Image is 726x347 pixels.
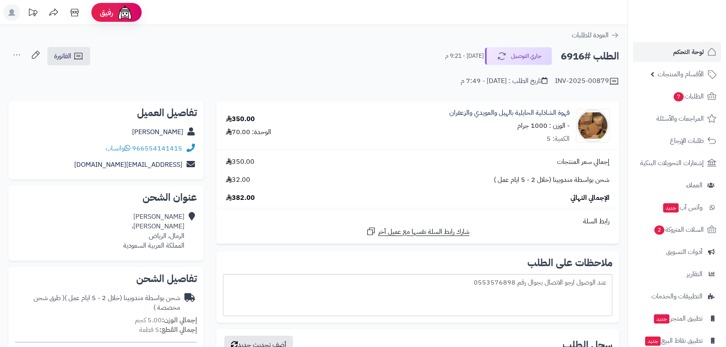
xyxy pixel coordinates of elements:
[633,286,721,306] a: التطبيقات والخدمات
[654,225,664,235] span: 2
[378,227,469,237] span: شارك رابط السلة نفسها مع عميل آخر
[633,242,721,262] a: أدوات التسويق
[670,135,704,147] span: طلبات الإرجاع
[576,109,609,142] img: 1704009880-WhatsApp%20Image%202023-12-31%20at%209.42.12%20AM%20(1)-90x90.jpeg
[654,314,669,324] span: جديد
[633,42,721,62] a: لوحة التحكم
[645,337,661,346] span: جديد
[74,160,182,170] a: [EMAIL_ADDRESS][DOMAIN_NAME]
[132,127,183,137] a: [PERSON_NAME]
[494,175,609,185] span: شحن بواسطة مندوبينا (خلال 2 - 5 ايام عمل )
[117,4,133,21] img: ai-face.png
[572,30,619,40] a: العودة للطلبات
[663,203,679,212] span: جديد
[445,52,484,60] small: [DATE] - 9:21 م
[461,76,547,86] div: تاريخ الطلب : [DATE] - 7:49 م
[366,226,469,237] a: شارك رابط السلة نفسها مع عميل آخر
[633,109,721,129] a: المراجعات والأسئلة
[135,315,197,325] small: 5.00 كجم
[669,21,718,39] img: logo-2.png
[15,192,197,202] h2: عنوان الشحن
[633,220,721,240] a: السلات المتروكة2
[686,179,703,191] span: العملاء
[223,274,612,316] div: عند الوصول ارجو الاتصال بجوال رقم 0553576898
[555,76,619,86] div: INV-2025-00879
[633,264,721,284] a: التقارير
[15,108,197,118] h2: تفاصيل العميل
[547,134,570,144] div: الكمية: 5
[570,193,609,203] span: الإجمالي النهائي
[226,114,255,124] div: 350.00
[139,325,197,335] small: 5 قطعة
[651,290,703,302] span: التطبيقات والخدمات
[674,92,684,101] span: 7
[633,131,721,151] a: طلبات الإرجاع
[54,51,71,61] span: الفاتورة
[162,315,197,325] strong: إجمالي الوزن:
[226,127,271,137] div: الوحدة: 70.00
[485,47,552,65] button: جاري التوصيل
[123,212,184,250] div: [PERSON_NAME] [PERSON_NAME]، الرمال، الرياض المملكة العربية السعودية
[673,46,704,58] span: لوحة التحكم
[15,274,197,284] h2: تفاصيل الشحن
[226,157,254,167] span: 350.00
[449,108,570,118] a: قهوة الشاذلية الحايلية بالهيل والعويدي والزعفران
[132,143,182,153] a: 966554141415
[226,193,255,203] span: 382.00
[34,293,180,313] span: ( طرق شحن مخصصة )
[572,30,609,40] span: العودة للطلبات
[633,175,721,195] a: العملاء
[226,175,250,185] span: 32.00
[106,143,130,153] a: واتساب
[517,121,570,131] small: - الوزن : 1000 جرام
[633,153,721,173] a: إشعارات التحويلات البنكية
[673,91,704,102] span: الطلبات
[687,268,703,280] span: التقارير
[561,48,619,65] h2: الطلب #6916
[15,293,180,313] div: شحن بواسطة مندوبينا (خلال 2 - 5 ايام عمل )
[159,325,197,335] strong: إجمالي القطع:
[47,47,90,65] a: الفاتورة
[644,335,703,347] span: تطبيق نقاط البيع
[653,224,704,236] span: السلات المتروكة
[656,113,704,124] span: المراجعات والأسئلة
[220,217,616,226] div: رابط السلة
[666,246,703,258] span: أدوات التسويق
[653,313,703,324] span: تطبيق المتجر
[640,157,704,169] span: إشعارات التحويلات البنكية
[633,308,721,329] a: تطبيق المتجرجديد
[100,8,113,18] span: رفيق
[662,202,703,213] span: وآتس آب
[223,258,612,268] h2: ملاحظات على الطلب
[557,157,609,167] span: إجمالي سعر المنتجات
[22,4,43,23] a: تحديثات المنصة
[633,197,721,218] a: وآتس آبجديد
[633,86,721,106] a: الطلبات7
[658,68,704,80] span: الأقسام والمنتجات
